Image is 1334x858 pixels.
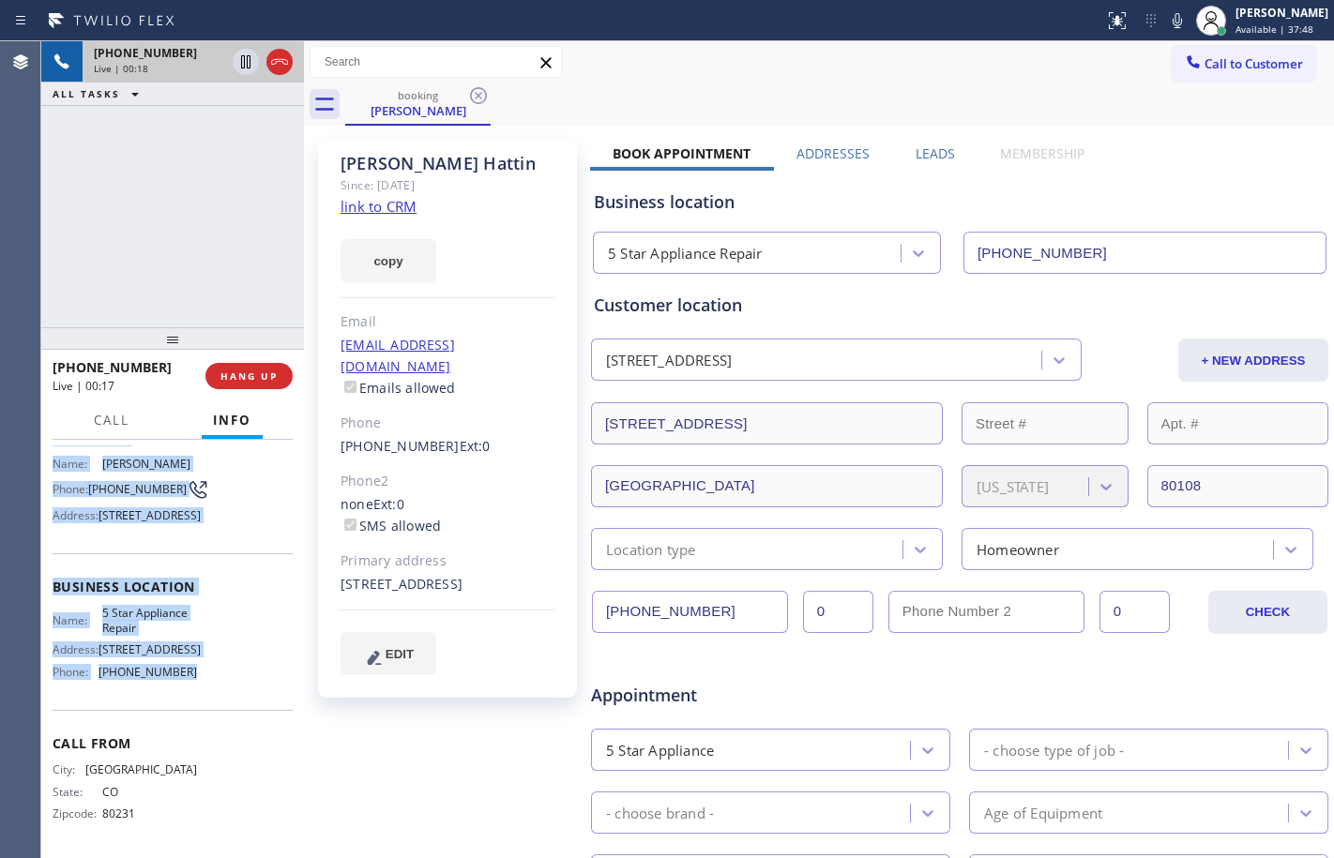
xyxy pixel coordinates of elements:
input: Search [311,47,562,77]
span: Zipcode: [53,806,102,820]
button: + NEW ADDRESS [1178,339,1328,382]
div: Age of Equipment [984,802,1102,823]
span: 80231 [102,806,196,820]
span: 5 Star Appliance Repair [102,606,196,635]
input: Street # [962,402,1129,444]
div: Phone [341,413,555,434]
button: Call [83,402,141,439]
span: [GEOGRAPHIC_DATA] [85,762,197,776]
span: [STREET_ADDRESS] [99,508,201,522]
label: SMS allowed [341,517,441,534]
span: Available | 37:48 [1235,23,1313,36]
a: link to CRM [341,197,417,216]
div: - choose type of job - [984,739,1124,760]
div: 5 Star Appliance [606,739,714,760]
input: Emails allowed [344,381,356,393]
span: Ext: 0 [460,437,491,455]
span: Address: [53,642,99,656]
a: [PHONE_NUMBER] [341,437,460,455]
div: Since: [DATE] [341,174,555,196]
div: [STREET_ADDRESS] [341,574,555,595]
span: [PHONE_NUMBER] [53,358,172,376]
a: [EMAIL_ADDRESS][DOMAIN_NAME] [341,336,455,375]
button: ALL TASKS [41,83,158,105]
input: Address [591,402,943,444]
span: Phone: [53,482,88,496]
input: Ext. [803,591,873,633]
label: Book Appointment [613,144,750,162]
span: City: [53,762,85,776]
input: City [591,465,943,507]
span: Call [94,412,129,429]
input: ZIP [1147,465,1329,507]
span: Live | 00:18 [94,62,148,75]
div: 5 Star Appliance Repair [608,243,763,264]
span: [PHONE_NUMBER] [88,482,187,496]
button: Hang up [266,49,293,75]
span: [STREET_ADDRESS] [99,642,201,656]
label: Emails allowed [341,379,456,397]
button: Call to Customer [1172,46,1315,82]
span: [PERSON_NAME] [102,457,196,471]
input: Phone Number 2 [888,591,1084,633]
div: Phone2 [341,471,555,492]
span: HANG UP [220,369,278,383]
span: State: [53,785,102,799]
span: [PHONE_NUMBER] [94,45,197,61]
div: Business location [594,189,1326,215]
button: CHECK [1208,591,1327,634]
button: copy [341,239,436,282]
div: Location type [606,538,696,560]
div: none [341,494,555,537]
div: [PERSON_NAME] [1235,5,1328,21]
span: Name: [53,457,102,471]
span: Call to Customer [1205,55,1303,72]
input: SMS allowed [344,519,356,531]
button: HANG UP [205,363,293,389]
span: Live | 00:17 [53,378,114,394]
div: Homeowner [977,538,1059,560]
div: [PERSON_NAME] Hattin [341,153,555,174]
span: Call From [53,734,293,752]
span: [PHONE_NUMBER] [99,665,197,679]
div: Email [341,311,555,333]
span: Address: [53,508,99,522]
button: Mute [1164,8,1190,34]
input: Apt. # [1147,402,1329,444]
div: Primary address [341,550,555,572]
div: - choose brand - [606,802,714,823]
span: ALL TASKS [53,87,120,100]
span: Name: [53,613,102,627]
input: Phone Number [963,232,1326,274]
div: Vicki Hattin [347,83,489,124]
span: Appointment [591,683,834,708]
div: booking [347,88,489,102]
span: CO [102,785,196,799]
button: Info [202,402,263,439]
input: Phone Number [592,591,788,633]
label: Membership [1000,144,1084,162]
span: Business location [53,578,293,595]
label: Leads [916,144,955,162]
span: EDIT [386,647,414,661]
span: Ext: 0 [373,495,404,513]
div: [PERSON_NAME] [347,102,489,119]
span: Phone: [53,665,99,679]
div: [STREET_ADDRESS] [606,350,732,371]
div: Customer location [594,293,1326,318]
input: Ext. 2 [1099,591,1170,633]
label: Addresses [796,144,870,162]
button: EDIT [341,632,436,675]
button: Hold Customer [233,49,259,75]
span: Info [213,412,251,429]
